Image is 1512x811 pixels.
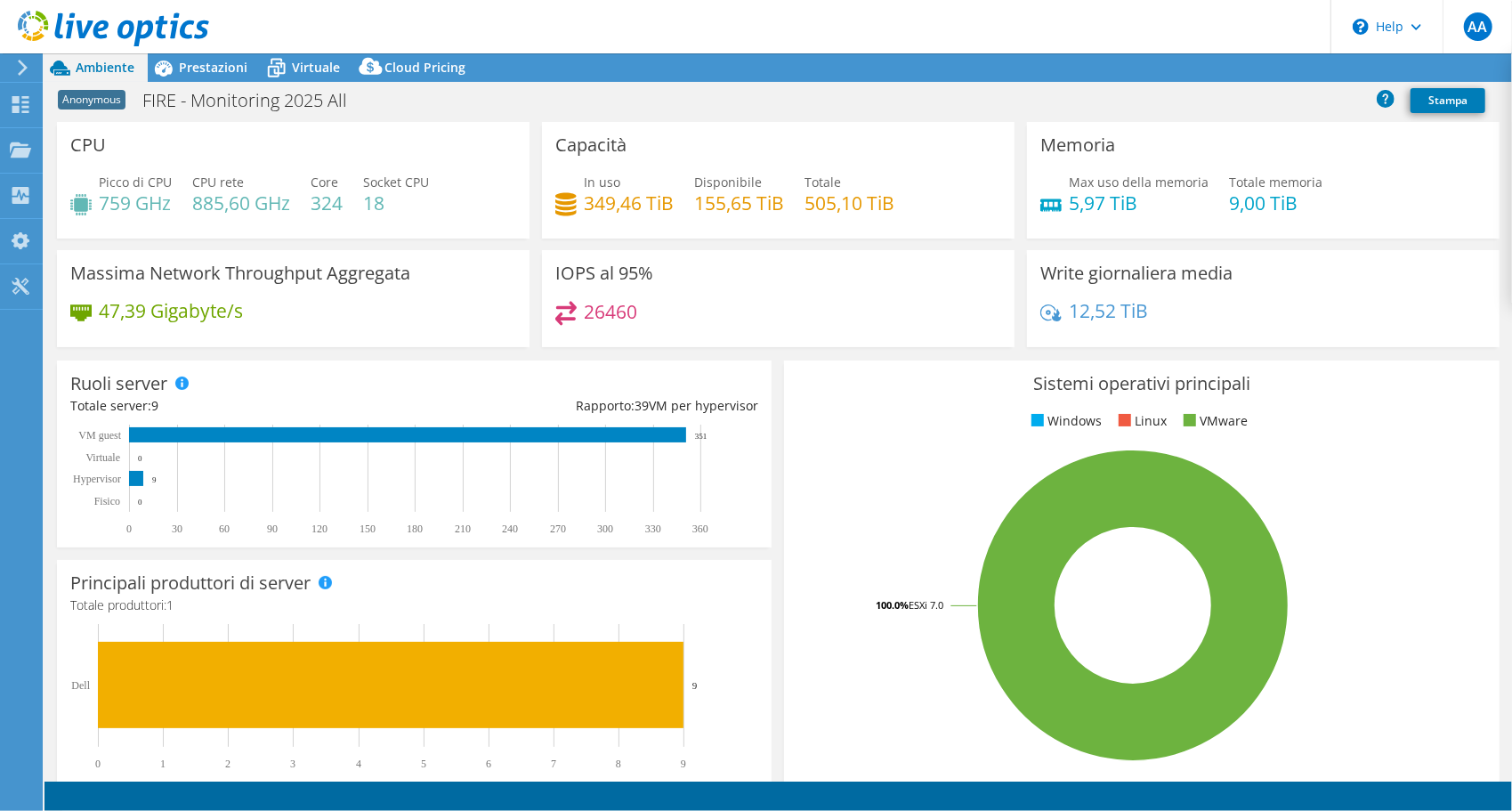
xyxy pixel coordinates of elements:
[356,758,361,770] text: 4
[805,174,841,191] span: Totale
[1069,174,1209,191] span: Max uso della memoria
[1040,135,1115,155] h3: Memoria
[151,397,158,414] span: 9
[70,396,415,416] div: Totale server:
[1069,301,1148,320] h4: 12,52 TiB
[70,135,106,155] h3: CPU
[134,91,375,110] h1: FIRE - Monitoring 2025 All
[363,174,429,191] span: Socket CPU
[645,523,661,535] text: 330
[695,432,707,441] text: 351
[909,598,943,612] tspan: ESXi 7.0
[1229,174,1322,191] span: Totale memoria
[95,758,101,770] text: 0
[616,758,621,770] text: 8
[555,264,653,283] h3: IOPS al 95%
[192,174,244,191] span: CPU rete
[692,523,708,535] text: 360
[550,523,566,535] text: 270
[292,59,340,76] span: Virtuale
[73,473,121,485] text: Hypervisor
[876,598,909,612] tspan: 100.0%
[681,758,686,770] text: 9
[1027,411,1103,431] li: Windows
[421,758,426,770] text: 5
[225,758,230,770] text: 2
[1040,264,1233,283] h3: Write giornaliera media
[694,174,762,191] span: Disponibile
[805,193,894,213] h4: 505,10 TiB
[70,596,758,615] h4: Totale produttori:
[551,758,556,770] text: 7
[76,59,134,76] span: Ambiente
[152,475,157,484] text: 9
[179,59,247,76] span: Prestazioni
[384,59,465,76] span: Cloud Pricing
[635,397,649,414] span: 39
[694,193,784,213] h4: 155,65 TiB
[1179,411,1249,431] li: VMware
[1114,411,1168,431] li: Linux
[70,573,311,593] h3: Principali produttori di server
[138,454,142,463] text: 0
[455,523,471,535] text: 210
[1069,193,1209,213] h4: 5,97 TiB
[58,90,125,109] span: Anonymous
[99,174,172,191] span: Picco di CPU
[311,523,327,535] text: 120
[486,758,491,770] text: 6
[1353,19,1369,35] svg: \n
[267,523,278,535] text: 90
[78,429,121,442] text: VM guest
[172,523,182,535] text: 30
[126,523,132,535] text: 0
[797,374,1485,393] h3: Sistemi operativi principali
[138,498,142,507] text: 0
[71,679,90,692] text: Dell
[363,193,429,213] h4: 18
[360,523,376,535] text: 150
[502,523,518,535] text: 240
[584,193,674,213] h4: 349,46 TiB
[85,451,120,464] text: Virtuale
[311,174,338,191] span: Core
[584,174,620,191] span: In uso
[219,523,230,535] text: 60
[99,301,243,320] h4: 47,39 Gigabyte/s
[1229,193,1322,213] h4: 9,00 TiB
[290,758,295,770] text: 3
[99,193,172,213] h4: 759 GHz
[1411,88,1485,113] a: Stampa
[70,374,167,393] h3: Ruoli server
[192,193,290,213] h4: 885,60 GHz
[555,135,627,155] h3: Capacità
[692,680,698,691] text: 9
[415,396,759,416] div: Rapporto: VM per hypervisor
[1464,12,1492,41] span: AA
[597,523,613,535] text: 300
[70,264,410,283] h3: Massima Network Throughput Aggregata
[311,193,343,213] h4: 324
[94,495,120,507] text: Fisico
[166,596,174,613] span: 1
[407,523,423,535] text: 180
[584,302,637,321] h4: 26460
[160,758,166,770] text: 1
